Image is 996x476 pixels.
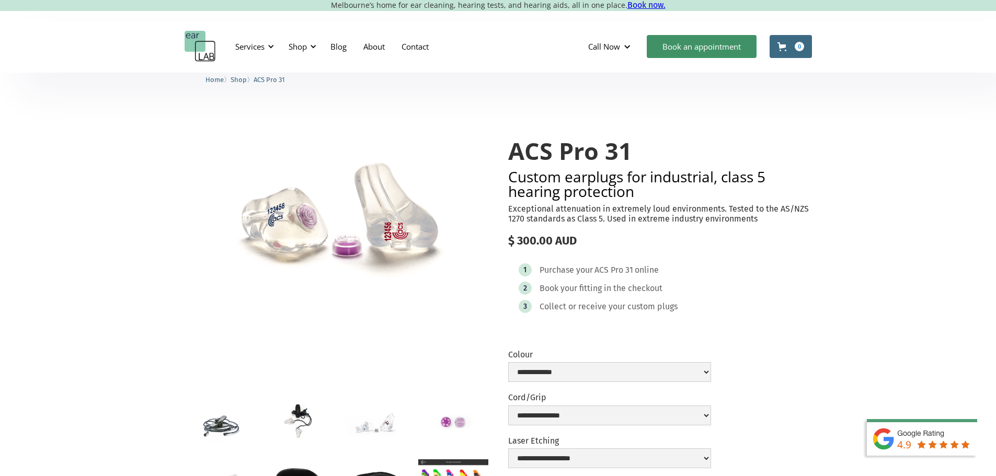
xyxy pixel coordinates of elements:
[523,266,526,274] div: 1
[235,41,265,52] div: Services
[282,31,319,62] div: Shop
[508,350,711,359] label: Colour
[205,76,224,84] span: Home
[540,265,593,275] div: Purchase your
[635,265,659,275] div: online
[289,41,307,52] div: Shop
[594,265,633,275] div: ACS Pro 31
[508,436,711,446] label: Laser Etching
[254,74,285,84] a: ACS Pro 31
[185,399,254,451] a: open lightbox
[231,74,247,84] a: Shop
[322,31,355,62] a: Blog
[580,31,642,62] div: Call Now
[393,31,437,62] a: Contact
[231,74,254,85] li: 〉
[523,284,527,292] div: 2
[795,42,804,51] div: 0
[508,204,812,224] p: Exceptional attenuation in extremely loud environments. Tested to the AS/NZS 1270 standards as Cl...
[185,117,488,326] a: open lightbox
[231,76,247,84] span: Shop
[185,117,488,326] img: ACS Pro 31
[508,138,812,164] h1: ACS Pro 31
[647,35,757,58] a: Book an appointment
[205,74,231,85] li: 〉
[540,283,662,294] div: Book your fitting in the checkout
[523,303,527,310] div: 3
[355,31,393,62] a: About
[418,399,488,446] a: open lightbox
[340,399,410,450] a: open lightbox
[185,31,216,62] a: home
[508,234,812,248] div: $ 300.00 AUD
[540,301,678,312] div: Collect or receive your custom plugs
[262,399,332,445] a: open lightbox
[254,76,285,84] span: ACS Pro 31
[588,41,620,52] div: Call Now
[205,74,224,84] a: Home
[508,392,711,402] label: Cord/Grip
[770,35,812,58] a: Open cart
[508,169,812,199] h2: Custom earplugs for industrial, class 5 hearing protection
[229,31,277,62] div: Services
